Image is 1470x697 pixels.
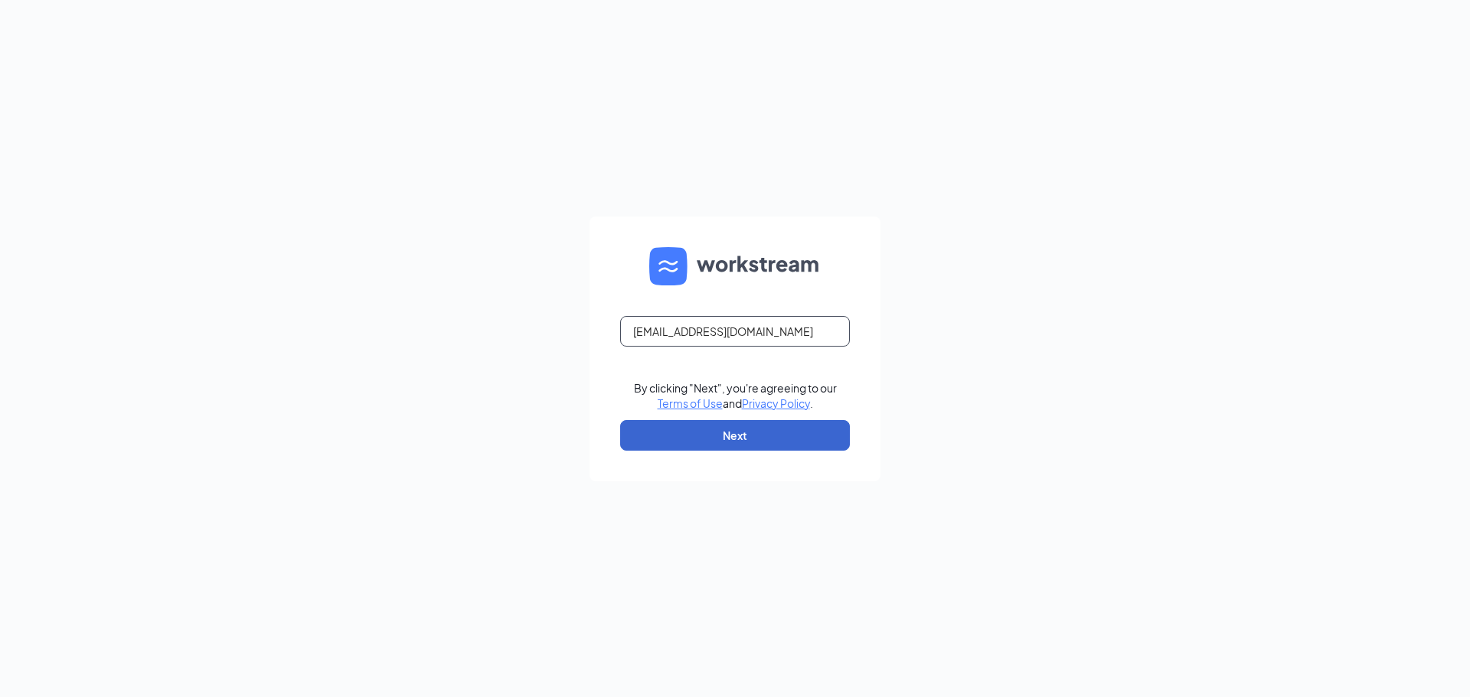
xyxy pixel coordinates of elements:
img: WS logo and Workstream text [649,247,821,285]
div: By clicking "Next", you're agreeing to our and . [634,380,837,411]
button: Next [620,420,850,451]
a: Privacy Policy [742,396,810,410]
input: Email [620,316,850,347]
a: Terms of Use [658,396,723,410]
